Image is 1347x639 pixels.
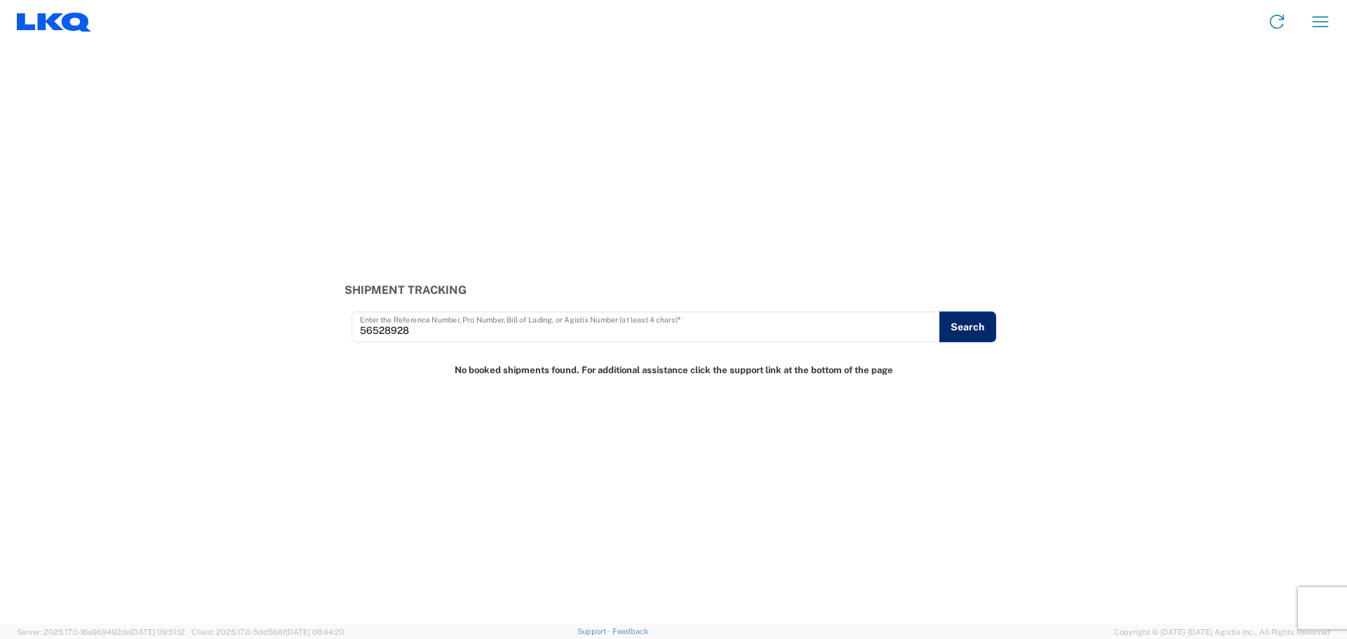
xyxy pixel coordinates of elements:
[192,628,344,636] span: Client: 2025.17.0-5dd568f
[337,357,1010,384] div: No booked shipments found. For additional assistance click the support link at the bottom of the ...
[17,628,185,636] span: Server: 2025.17.0-16a969492de
[286,628,344,636] span: [DATE] 08:44:20
[577,627,612,635] a: Support
[612,627,648,635] a: Feedback
[130,628,185,636] span: [DATE] 09:51:12
[344,283,1003,297] h3: Shipment Tracking
[1114,626,1330,638] span: Copyright © [DATE]-[DATE] Agistix Inc., All Rights Reserved
[939,311,996,342] button: Search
